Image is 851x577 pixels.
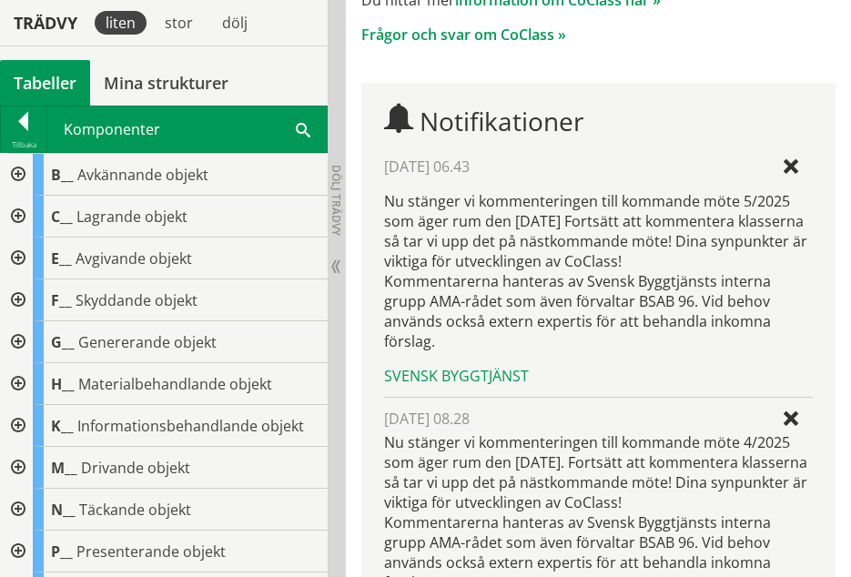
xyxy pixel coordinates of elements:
[51,500,76,520] span: N__
[76,542,226,562] span: Presenterande objekt
[76,207,187,227] span: Lagrande objekt
[76,290,198,310] span: Skyddande objekt
[51,374,75,394] span: H__
[4,13,87,33] div: Trädvy
[384,409,470,429] span: [DATE] 08.28
[384,191,814,351] p: Nu stänger vi kommenteringen till kommande möte 5/2025 som äger rum den [DATE] Fortsätt att komme...
[51,542,73,562] span: P__
[384,157,470,177] span: [DATE] 06.43
[384,366,814,386] div: Svensk Byggtjänst
[51,165,74,185] span: B__
[51,416,74,436] span: K__
[154,11,204,35] div: stor
[95,11,147,35] div: liten
[78,374,272,394] span: Materialbehandlande objekt
[211,11,258,35] div: dölj
[51,332,75,352] span: G__
[77,416,304,436] span: Informationsbehandlande objekt
[1,137,46,152] div: Tillbaka
[51,290,72,310] span: F__
[51,458,77,478] span: M__
[51,248,72,268] span: E__
[47,106,327,152] div: Komponenter
[81,458,190,478] span: Drivande objekt
[329,165,344,236] span: Dölj trädvy
[420,104,583,138] span: Notifikationer
[90,60,242,106] a: Mina strukturer
[76,248,192,268] span: Avgivande objekt
[79,500,191,520] span: Täckande objekt
[77,165,208,185] span: Avkännande objekt
[78,332,217,352] span: Genererande objekt
[51,207,73,227] span: C__
[296,119,310,138] span: Sök i tabellen
[361,25,566,45] a: Frågor och svar om CoClass »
